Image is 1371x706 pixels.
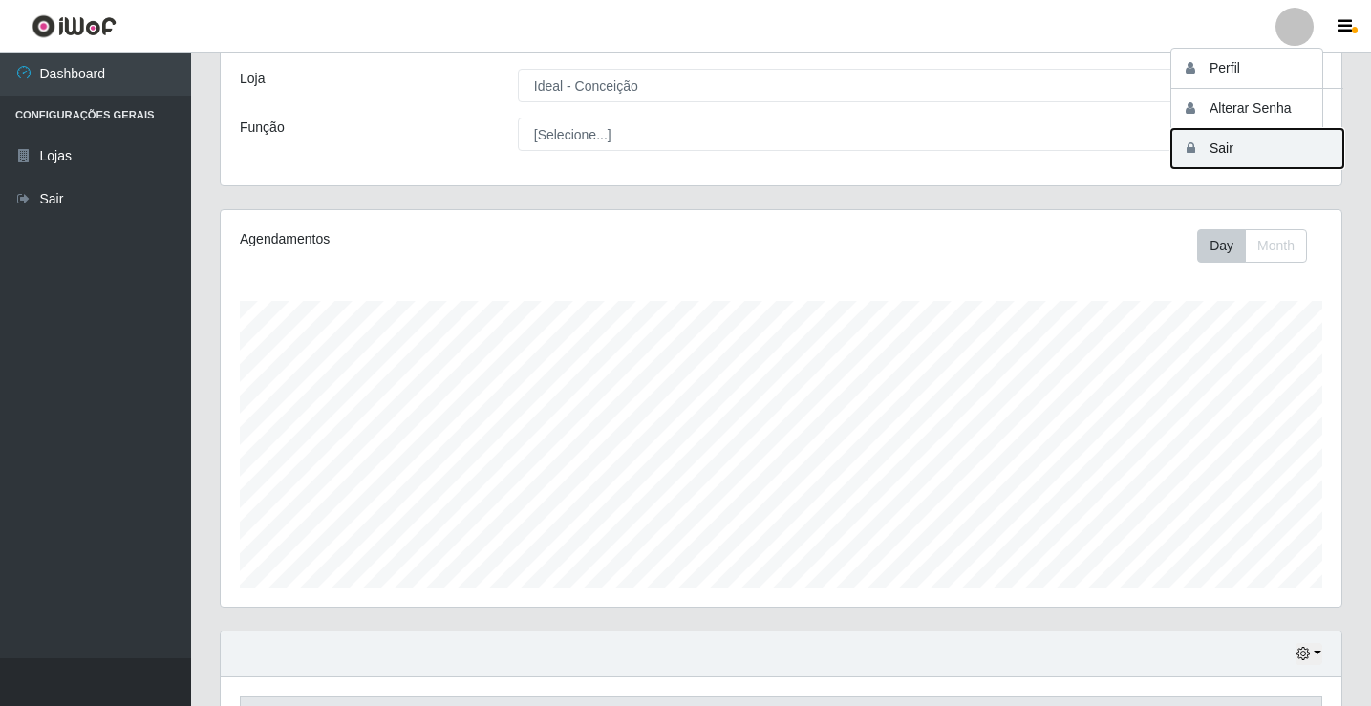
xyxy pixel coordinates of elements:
div: First group [1197,229,1307,263]
label: Função [240,118,285,138]
button: Alterar Senha [1171,89,1343,129]
img: CoreUI Logo [32,14,117,38]
button: Perfil [1171,49,1343,89]
button: Sair [1171,129,1343,168]
button: Day [1197,229,1246,263]
div: Agendamentos [240,229,675,249]
div: Toolbar with button groups [1197,229,1322,263]
label: Loja [240,69,265,89]
button: Month [1245,229,1307,263]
